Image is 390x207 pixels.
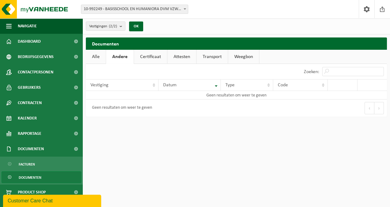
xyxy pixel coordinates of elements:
[18,18,37,34] span: Navigatie
[18,185,46,200] span: Product Shop
[374,102,384,114] button: Next
[19,158,35,170] span: Facturen
[2,171,81,183] a: Documenten
[18,111,37,126] span: Kalender
[18,49,54,64] span: Bedrijfsgegevens
[365,102,374,114] button: Previous
[134,50,167,64] a: Certificaat
[163,83,177,88] span: Datum
[18,141,44,157] span: Documenten
[19,172,41,183] span: Documenten
[109,24,117,28] count: (2/2)
[18,64,53,80] span: Contactpersonen
[86,50,106,64] a: Alle
[18,126,41,141] span: Rapportage
[225,83,235,88] span: Type
[106,50,134,64] a: Andere
[3,193,102,207] iframe: chat widget
[2,158,81,170] a: Facturen
[90,83,109,88] span: Vestiging
[129,21,143,31] button: OK
[18,95,42,111] span: Contracten
[197,50,228,64] a: Transport
[89,103,152,114] div: Geen resultaten om weer te geven
[89,22,117,31] span: Vestigingen
[278,83,288,88] span: Code
[86,91,387,100] td: Geen resultaten om weer te geven
[228,50,259,64] a: Weegbon
[18,34,41,49] span: Dashboard
[304,69,319,74] label: Zoeken:
[167,50,196,64] a: Attesten
[86,37,387,49] h2: Documenten
[81,5,188,14] span: 10-992249 - BASISSCHOOL EN HUMANIORA DVM VZW - AALST
[86,21,125,31] button: Vestigingen(2/2)
[18,80,41,95] span: Gebruikers
[81,5,188,14] span: 10-992249 - BASISSCHOOL EN HUMANIORA DVM VZW - AALST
